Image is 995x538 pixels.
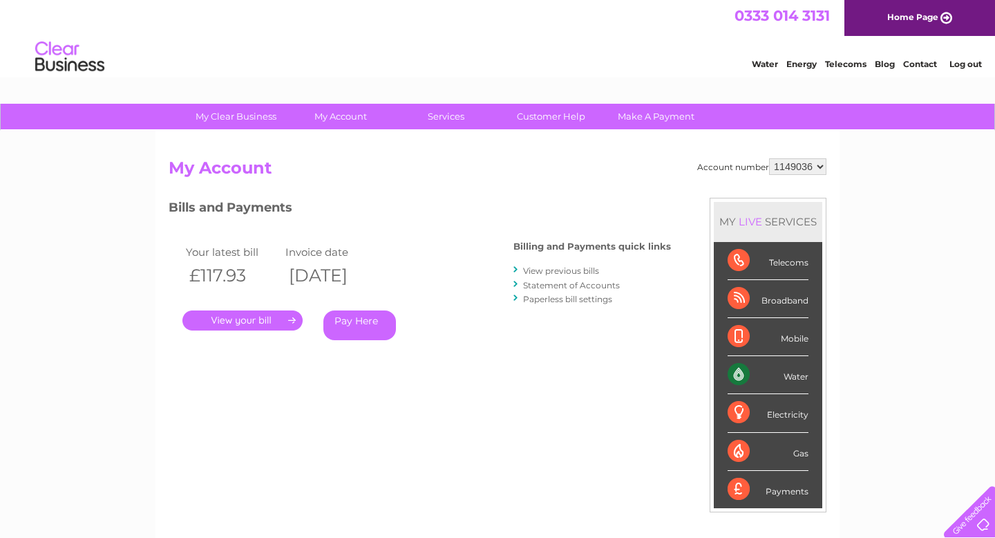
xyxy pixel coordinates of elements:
a: My Account [284,104,398,129]
a: Paperless bill settings [523,294,612,304]
a: . [182,310,303,331]
div: Mobile [728,318,808,356]
div: Water [728,356,808,394]
a: View previous bills [523,266,599,276]
td: Invoice date [282,243,381,261]
div: Electricity [728,394,808,432]
a: My Clear Business [179,104,293,129]
a: Customer Help [494,104,608,129]
div: Gas [728,433,808,471]
a: Energy [786,59,817,69]
div: MY SERVICES [714,202,822,241]
a: 0333 014 3131 [735,7,830,24]
a: Telecoms [825,59,866,69]
a: Water [752,59,778,69]
th: £117.93 [182,261,282,290]
a: Statement of Accounts [523,280,620,290]
td: Your latest bill [182,243,282,261]
th: [DATE] [282,261,381,290]
div: Telecoms [728,242,808,280]
div: Payments [728,471,808,508]
div: LIVE [736,215,765,228]
a: Contact [903,59,937,69]
h3: Bills and Payments [169,198,671,222]
div: Account number [697,158,826,175]
div: Clear Business is a trading name of Verastar Limited (registered in [GEOGRAPHIC_DATA] No. 3667643... [172,8,825,67]
div: Broadband [728,280,808,318]
a: Services [389,104,503,129]
a: Pay Here [323,310,396,340]
h4: Billing and Payments quick links [513,241,671,252]
a: Log out [949,59,982,69]
h2: My Account [169,158,826,185]
a: Make A Payment [599,104,713,129]
a: Blog [875,59,895,69]
img: logo.png [35,36,105,78]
